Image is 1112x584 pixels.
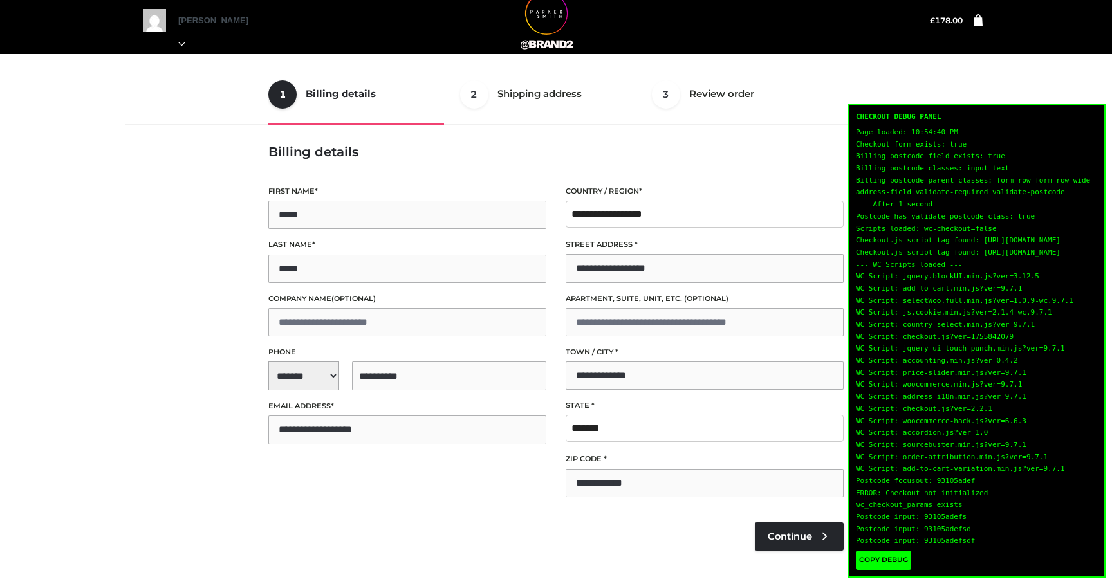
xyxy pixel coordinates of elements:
[856,415,1098,427] div: WC Script: woocommerce-hack.js?ver=6.6.3
[856,271,1098,283] div: WC Script: jquery.blockUI.min.js?ver=3.12.5
[268,144,844,160] h3: Billing details
[684,294,728,303] span: (optional)
[856,175,1098,199] div: Billing postcode parent classes: form-row form-row-wide address-field validate-required validate-...
[856,199,1098,211] div: --- After 1 second ---
[856,151,1098,163] div: Billing postcode field exists: true
[856,452,1098,464] div: WC Script: order-attribution.min.js?ver=9.7.1
[856,524,1098,536] div: Postcode input: 93105adefsd
[930,15,963,25] a: £178.00
[268,239,546,251] label: Last name
[856,463,1098,475] div: WC Script: add-to-cart-variation.min.js?ver=9.7.1
[566,346,844,358] label: Town / City
[856,223,1098,235] div: Scripts loaded: wc-checkout=false
[856,247,1098,259] div: Checkout.js script tag found: [URL][DOMAIN_NAME]
[856,343,1098,355] div: WC Script: jquery-ui-touch-punch.min.js?ver=9.7.1
[930,15,963,25] bdi: 178.00
[856,551,911,570] button: COPY DEBUG
[930,15,935,25] span: £
[856,139,1098,151] div: Checkout form exists: true
[856,511,1098,524] div: Postcode input: 93105adefs
[856,127,1098,139] div: Page loaded: 10:54:40 PM
[755,522,844,551] a: Continue
[566,293,844,305] label: Apartment, suite, unit, etc.
[268,293,546,305] label: Company name
[856,163,1098,175] div: Billing postcode classes: input-text
[566,453,844,465] label: ZIP Code
[856,499,1098,511] div: wc_checkout_params exists
[268,400,546,412] label: Email address
[856,235,1098,247] div: Checkout.js script tag found: [URL][DOMAIN_NAME]
[856,307,1098,319] div: WC Script: js.cookie.min.js?ver=2.1.4-wc.9.7.1
[856,367,1098,379] div: WC Script: price-slider.min.js?ver=9.7.1
[268,346,546,358] label: Phone
[856,211,1098,223] div: Postcode has validate-postcode class: true
[856,535,1098,547] div: Postcode input: 93105adefsdf
[856,475,1098,488] div: Postcode focusout: 93105adef
[856,439,1098,452] div: WC Script: sourcebuster.min.js?ver=9.7.1
[856,319,1098,331] div: WC Script: country-select.min.js?ver=9.7.1
[856,259,1098,271] div: --- WC Scripts loaded ---
[856,295,1098,307] div: WC Script: selectWoo.full.min.js?ver=1.0.9-wc.9.7.1
[856,331,1098,343] div: WC Script: checkout.js?ver=1755842079
[566,185,844,197] label: Country / Region
[566,399,844,412] label: State
[856,283,1098,295] div: WC Script: add-to-cart.min.js?ver=9.7.1
[856,427,1098,439] div: WC Script: accordion.js?ver=1.0
[856,488,1098,500] div: ERROR: Checkout not initialized
[856,391,1098,403] div: WC Script: address-i18n.min.js?ver=9.7.1
[768,531,812,542] span: Continue
[178,15,262,48] a: [PERSON_NAME]
[856,355,1098,367] div: WC Script: accounting.min.js?ver=0.4.2
[566,239,844,251] label: Street address
[856,379,1098,391] div: WC Script: woocommerce.min.js?ver=9.7.1
[856,111,1098,123] div: CHECKOUT DEBUG PANEL
[331,294,376,303] span: (optional)
[268,185,546,197] label: First name
[856,403,1098,415] div: WC Script: checkout.js?ver=2.2.1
